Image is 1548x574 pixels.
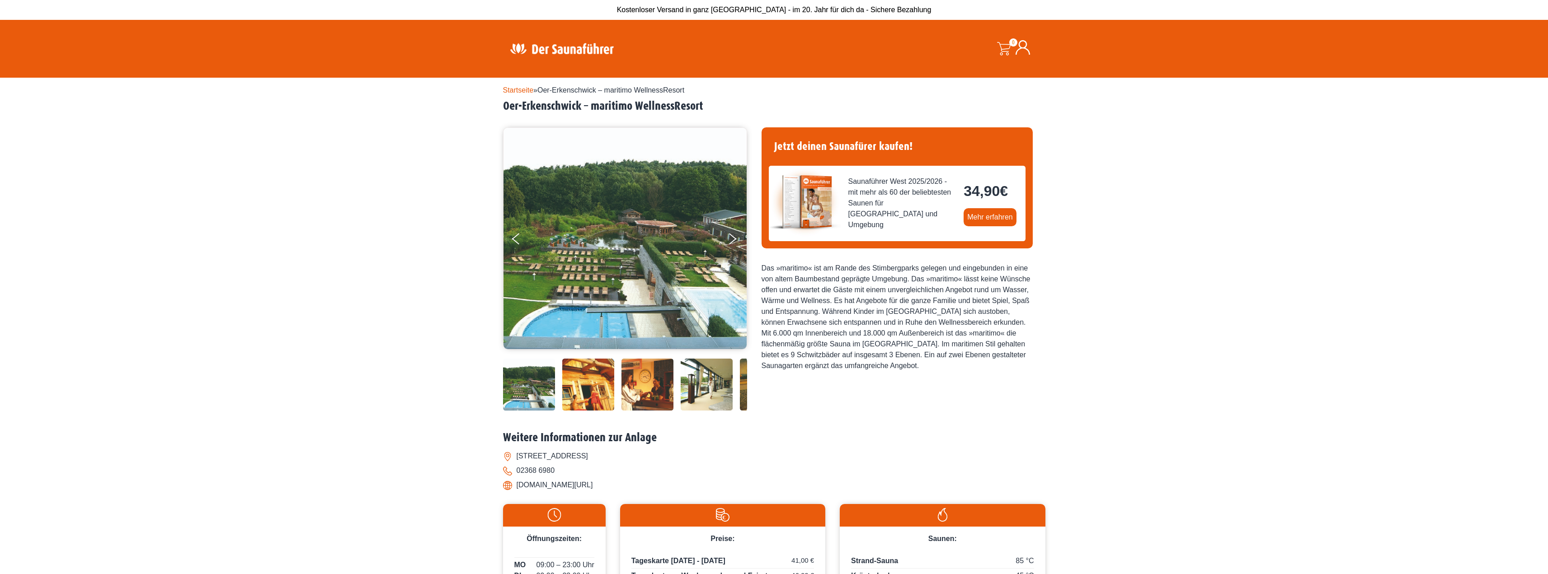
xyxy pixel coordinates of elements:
a: Mehr erfahren [964,208,1016,226]
span: 09:00 – 23:00 Uhr [536,560,594,570]
h4: Jetzt deinen Saunafürer kaufen! [769,135,1026,159]
img: Uhr-weiss.svg [508,508,601,522]
li: 02368 6980 [503,463,1045,478]
h2: Oer-Erkenschwick – maritimo WellnessResort [503,99,1045,113]
img: der-saunafuehrer-2025-west.jpg [769,166,841,238]
img: Flamme-weiss.svg [844,508,1040,522]
img: Preise-weiss.svg [625,508,821,522]
span: € [1000,183,1008,199]
span: Kostenloser Versand in ganz [GEOGRAPHIC_DATA] - im 20. Jahr für dich da - Sichere Bezahlung [617,6,932,14]
span: Strand-Sauna [851,557,898,565]
button: Previous [512,229,535,252]
bdi: 34,90 [964,183,1008,199]
span: Saunen: [928,535,957,542]
span: Öffnungszeiten: [527,535,582,542]
span: 41,00 € [791,555,814,566]
a: Startseite [503,86,534,94]
div: Das »maritimo« ist am Rande des Stimbergparks gelegen und eingebunden in eine von altem Baumbesta... [762,263,1033,371]
span: Saunaführer West 2025/2026 - mit mehr als 60 der beliebtesten Saunen für [GEOGRAPHIC_DATA] und Um... [848,176,957,230]
button: Next [727,229,750,252]
p: Tageskarte [DATE] - [DATE] [631,555,814,569]
span: Preise: [710,535,734,542]
h2: Weitere Informationen zur Anlage [503,431,1045,445]
li: [DOMAIN_NAME][URL] [503,478,1045,492]
span: 85 °C [1016,555,1034,566]
li: [STREET_ADDRESS] [503,449,1045,463]
span: MO [514,560,526,570]
span: Oer-Erkenschwick – maritimo WellnessResort [537,86,684,94]
span: » [503,86,685,94]
span: 0 [1009,38,1017,47]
